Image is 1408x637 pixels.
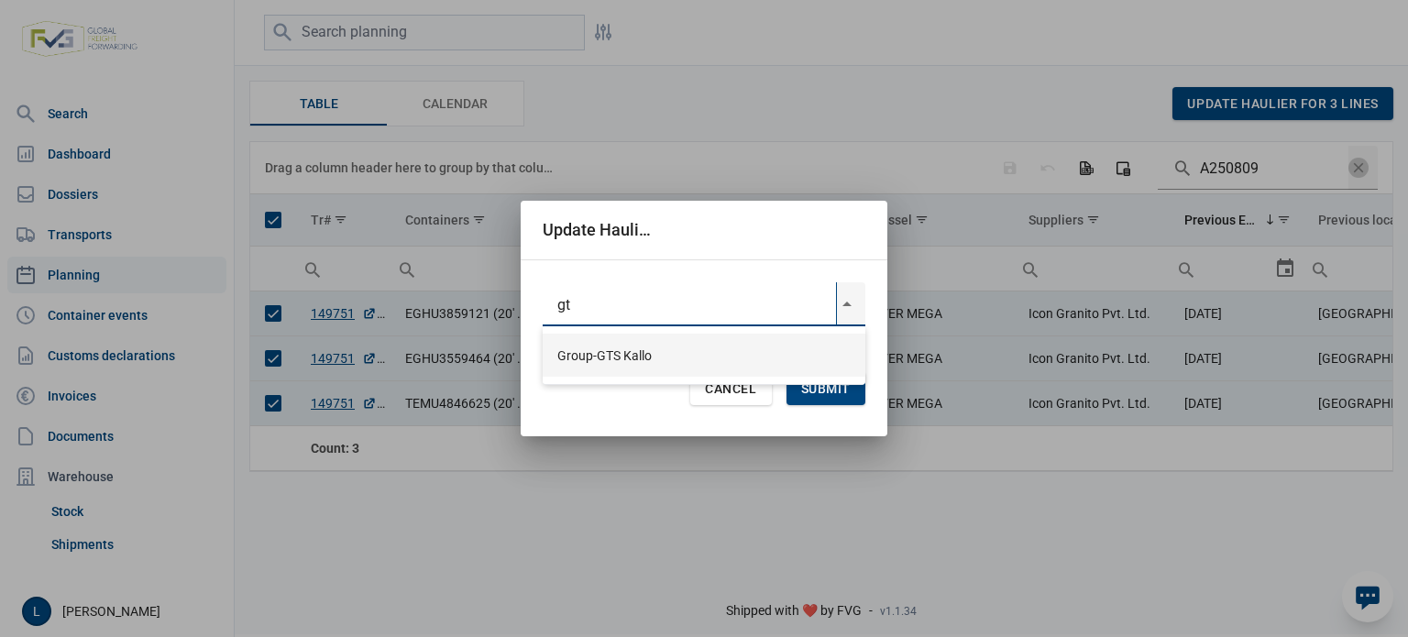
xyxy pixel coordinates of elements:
span: Submit [801,381,851,396]
div: Dropdown [543,326,865,385]
div: Cancel [690,372,771,405]
div: Items [543,334,865,377]
input: Haulier [543,282,836,326]
div: Select [836,282,858,326]
span: Cancel [705,381,756,396]
div: Submit [786,372,865,405]
div: Update Haulier [543,219,653,240]
div: Group-GTS Kallo [543,334,865,377]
